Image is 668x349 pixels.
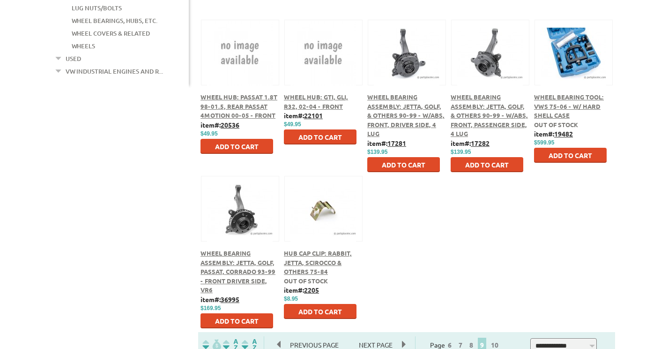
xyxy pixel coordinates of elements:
b: item#: [534,129,573,138]
span: Add to Cart [215,142,259,151]
a: 10 [489,341,501,349]
span: $49.95 [284,121,301,128]
span: Add to Cart [215,317,259,325]
a: Wheel Bearing Assembly: Jetta, Golf, & Others 90-99 - w/ABS, Front, Driver Side, 4 lug [367,93,445,137]
b: item#: [200,121,239,129]
b: item#: [367,139,406,147]
u: 17282 [471,139,490,147]
a: Wheel Bearing Assembly: Jetta, Golf, & Others 90-99 - w/ABS, Front, Passenger Side, 4 lug [451,93,528,137]
a: VW Industrial Engines and R... [66,65,163,77]
button: Add to Cart [284,129,356,144]
a: Hub Cap Clip: Rabbit, Jetta, Scirocco & Others 75-84 [284,249,352,275]
button: Add to Cart [284,304,356,319]
span: $139.95 [367,149,387,155]
button: Add to Cart [367,157,440,172]
span: $169.95 [200,305,221,311]
span: Add to Cart [465,160,509,169]
a: 8 [467,341,475,349]
a: Wheel Bearing Tool: VWs 75-06 - w/ Hard Shell Case [534,93,604,119]
span: $139.95 [451,149,471,155]
u: 17281 [387,139,406,147]
u: 20536 [221,121,239,129]
span: Add to Cart [298,133,342,141]
button: Add to Cart [451,157,523,172]
button: Add to Cart [200,313,273,328]
button: Add to Cart [200,139,273,154]
span: $49.95 [200,130,218,137]
a: Previous Page [277,341,349,349]
a: 7 [456,341,465,349]
button: Add to Cart [534,148,607,163]
u: 36995 [221,295,239,303]
span: Add to Cart [549,151,592,159]
a: Wheel Covers & Related [72,27,150,39]
u: 22101 [304,111,323,120]
u: 19482 [554,129,573,138]
u: 2205 [304,286,319,294]
span: $8.95 [284,296,298,302]
span: $599.95 [534,139,554,146]
a: Wheels [72,40,95,52]
a: Wheel Bearings, Hubs, Etc. [72,15,157,27]
b: item#: [451,139,490,147]
b: item#: [284,111,323,120]
span: Out of stock [284,277,328,285]
b: item#: [284,286,319,294]
a: Wheel Bearing Assembly: Jetta, Golf, Passat, Corrado 93-99 - Front Driver Side, VR6 [200,249,275,294]
a: Used [66,53,81,65]
a: Lug Nuts/Bolts [72,2,122,14]
a: Wheel Hub: Passat 1.8T 98-01.5, Rear Passat 4MOTION 00-05 - Front [200,93,277,119]
a: Next Page [349,341,402,349]
b: item#: [200,295,239,303]
span: Out of stock [534,121,578,129]
a: Wheel Hub: GTI, GLI, R32, 02-04 - Front [284,93,348,110]
a: 6 [445,341,454,349]
span: Add to Cart [298,307,342,316]
span: Add to Cart [382,160,425,169]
